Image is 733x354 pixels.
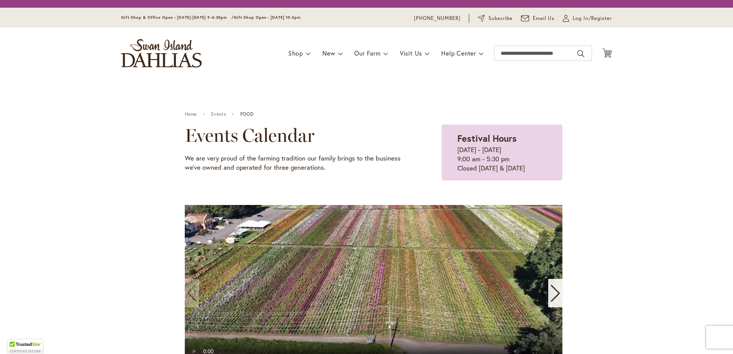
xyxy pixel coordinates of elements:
a: Email Us [521,15,555,22]
a: Home [185,111,197,117]
span: Shop [288,49,303,57]
p: [DATE] - [DATE] 9:00 am - 5:30 pm Closed [DATE] & [DATE] [457,145,546,173]
a: Log In/Register [563,15,612,22]
span: Our Farm [354,49,380,57]
span: Log In/Register [573,15,612,22]
span: Visit Us [400,49,422,57]
a: [PHONE_NUMBER] [414,15,460,22]
div: TrustedSite Certified [8,339,43,354]
span: Subscribe [488,15,513,22]
span: Gift Shop & Office Open - [DATE]-[DATE] 9-4:30pm / [121,15,234,20]
strong: Festival Hours [457,132,517,144]
p: We are very proud of the farming tradition our family brings to the business we've owned and oper... [185,154,404,172]
span: New [322,49,335,57]
a: Events [211,111,226,117]
span: Help Center [441,49,476,57]
a: store logo [121,39,202,67]
span: Email Us [533,15,555,22]
h2: Events Calendar [185,125,404,146]
a: Subscribe [478,15,513,22]
span: Gift Shop Open - [DATE] 10-3pm [234,15,301,20]
span: FOOD [240,111,253,117]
